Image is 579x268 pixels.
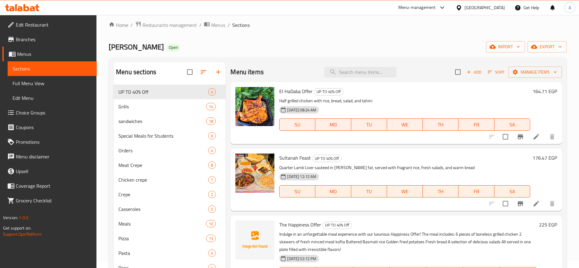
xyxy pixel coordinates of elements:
[211,65,226,79] button: Add section
[206,221,215,227] span: 10
[533,154,557,162] h6: 176.47 EGP
[118,220,206,227] span: Meals
[118,132,208,139] div: Special Meals for Students
[314,88,343,95] span: UP TO 40% Off
[17,50,92,58] span: Menus
[118,176,208,183] span: Chicken crepe
[114,172,226,187] div: Chicken crepe7
[118,205,208,213] span: Casseroles
[497,187,528,196] span: SA
[315,185,351,197] button: MO
[458,118,494,131] button: FR
[499,130,512,143] span: Select to update
[279,153,311,162] span: Sultanah Feast
[13,80,92,87] span: Full Menu View
[285,107,319,113] span: [DATE] 08:24 AM
[211,21,225,29] span: Menus
[323,222,352,229] span: UP TO 40% Off
[494,185,530,197] button: SA
[16,197,92,204] span: Grocery Checklist
[324,67,396,78] input: search
[488,69,505,76] span: Sort
[279,87,313,96] span: El HaDaba Offer
[8,91,97,105] a: Edit Menu
[2,179,97,193] a: Coverage Report
[114,99,226,114] div: Grills14
[208,191,216,198] div: items
[16,153,92,160] span: Menu disclaimer
[16,138,92,146] span: Promotions
[494,118,530,131] button: SA
[232,21,250,29] span: Sections
[279,164,530,172] p: Quarter Lamb Liver sauteed in [PERSON_NAME] fat, served with fragrant rice, fresh salads, and war...
[118,147,208,154] div: Orders
[118,235,206,242] span: Pizza
[206,104,215,110] span: 14
[499,197,512,210] span: Select to update
[114,158,226,172] div: Meat Crepe8
[109,21,128,29] a: Home
[315,118,351,131] button: MO
[109,40,164,54] span: [PERSON_NAME]
[533,200,540,207] a: Edit menu item
[16,36,92,43] span: Branches
[451,66,464,78] span: Select section
[206,220,216,227] div: items
[16,182,92,190] span: Coverage Report
[282,120,313,129] span: SU
[114,129,226,143] div: Special Meals for Students6
[318,120,349,129] span: MO
[118,103,206,110] span: Grills
[3,230,42,238] a: Support.OpsPlatform
[312,155,342,162] div: UP TO 40% Off
[208,206,215,212] span: 5
[3,224,31,232] span: Get support on:
[354,120,385,129] span: TU
[208,89,215,95] span: 4
[143,21,197,29] span: Restaurants management
[208,148,215,154] span: 4
[464,67,484,77] span: Add item
[118,249,208,257] span: Pasta
[228,21,230,29] li: /
[118,161,208,169] div: Meat Crepe
[2,105,97,120] a: Choice Groups
[318,187,349,196] span: MO
[2,47,97,61] a: Menus
[16,124,92,131] span: Coupons
[545,196,559,211] button: delete
[279,230,537,253] p: Indulge in an unforgettable meal experience with our luxurious Happiness Offer! The meal includes...
[464,67,484,77] button: Add
[204,21,225,29] a: Menus
[3,214,18,222] span: Version:
[199,21,201,29] li: /
[235,220,274,259] img: The Happiness Offer
[2,120,97,135] a: Coupons
[2,135,97,149] a: Promotions
[131,21,133,29] li: /
[2,164,97,179] a: Upsell
[285,256,319,262] span: [DATE] 02:12 PM
[208,132,216,139] div: items
[114,114,226,129] div: sandwiches18
[135,21,197,29] a: Restaurants management
[513,129,528,144] button: Branch-specific-item
[497,120,528,129] span: SA
[279,118,315,131] button: SU
[423,185,458,197] button: TH
[351,118,387,131] button: TU
[109,21,567,29] nav: breadcrumb
[486,67,506,77] button: Sort
[484,67,508,77] span: Sort items
[206,236,215,241] span: 13
[114,246,226,260] div: Pasta4
[513,68,557,76] span: Manage items
[491,43,520,51] span: import
[539,220,557,229] h6: 225 EGP
[387,118,423,131] button: WE
[114,143,226,158] div: Orders4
